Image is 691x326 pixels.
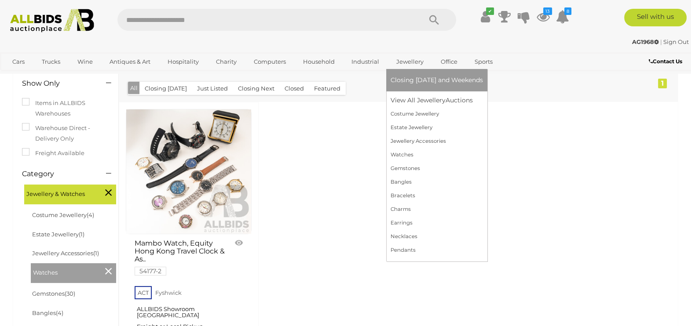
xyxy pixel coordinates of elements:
[537,9,550,25] a: 13
[658,79,667,88] div: 1
[22,148,84,158] label: Freight Available
[5,9,99,33] img: Allbids.com.au
[248,54,292,69] a: Computers
[210,54,242,69] a: Charity
[26,187,92,199] span: Jewellery & Watches
[7,54,30,69] a: Cars
[412,9,456,31] button: Search
[32,290,75,297] a: Gemstones(30)
[624,9,687,26] a: Sell with us
[469,54,498,69] a: Sports
[556,9,569,25] a: 8
[649,58,682,65] b: Contact Us
[32,231,84,238] a: Estate Jewellery(1)
[663,38,689,45] a: Sign Out
[56,309,63,316] span: (4)
[649,57,684,66] a: Contact Us
[72,54,99,69] a: Wine
[233,82,280,95] button: Closing Next
[22,98,110,119] label: Items in ALLBIDS Warehouses
[192,82,233,95] button: Just Listed
[391,54,429,69] a: Jewellery
[297,54,340,69] a: Household
[7,69,80,83] a: [GEOGRAPHIC_DATA]
[564,7,571,15] i: 8
[93,250,99,257] span: (1)
[22,80,93,87] h4: Show Only
[279,82,309,95] button: Closed
[65,290,75,297] span: (30)
[33,265,99,278] span: Watches
[139,82,192,95] button: Closing [DATE]
[632,38,660,45] a: AG1968
[632,38,659,45] strong: AG1968
[32,309,63,316] a: Bangles(4)
[104,54,156,69] a: Antiques & Art
[22,123,110,144] label: Warehouse Direct - Delivery Only
[435,54,463,69] a: Office
[479,9,492,25] a: ✔
[87,211,94,218] span: (4)
[309,82,346,95] button: Featured
[543,7,552,15] i: 13
[36,54,66,69] a: Trucks
[135,239,227,275] a: Mambo Watch, Equity Hong Kong Travel Clock & As.. 54177-2
[32,211,94,218] a: Costume Jewellery(4)
[32,250,99,257] a: Jewellery Accessories(1)
[346,54,385,69] a: Industrial
[22,170,93,178] h4: Category
[162,54,205,69] a: Hospitality
[79,231,84,238] span: (1)
[486,7,494,15] i: ✔
[660,38,662,45] span: |
[126,109,252,235] a: Mambo Watch, Equity Hong Kong Travel Clock & Assortment of Other Watches in Various Condition
[128,82,140,94] button: All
